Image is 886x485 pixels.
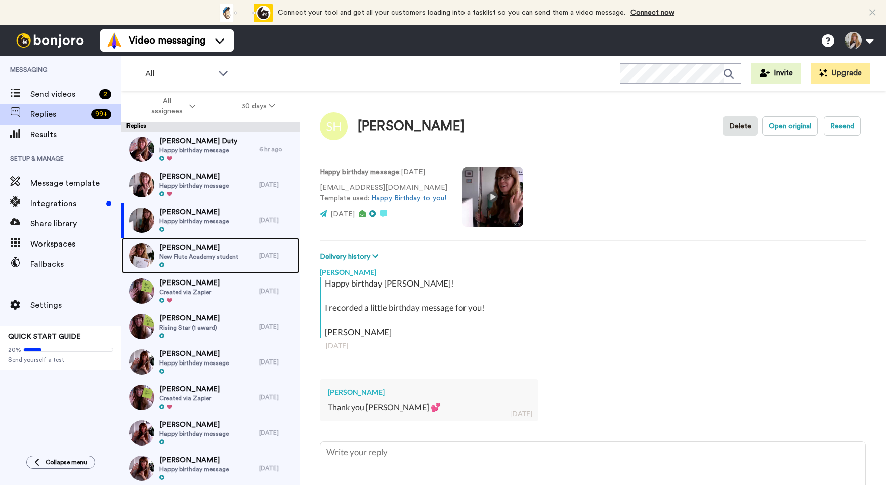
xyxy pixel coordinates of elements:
[330,211,355,218] span: [DATE]
[121,238,300,273] a: [PERSON_NAME]New Flute Academy student[DATE]
[328,401,530,413] div: Thank you [PERSON_NAME] 💕
[259,287,294,295] div: [DATE]
[129,349,154,375] img: fb84b529-9c59-4cab-8307-e95ab89c0d27-thumb.jpg
[46,458,87,466] span: Collapse menu
[751,63,801,84] button: Invite
[30,258,121,270] span: Fallbacks
[145,68,213,80] span: All
[159,172,229,182] span: [PERSON_NAME]
[12,33,88,48] img: bj-logo-header-white.svg
[371,195,446,202] a: Happy Birthday to you!
[159,394,220,402] span: Created via Zapier
[99,89,111,99] div: 2
[129,278,154,304] img: 150f7849-44cb-437c-bd2a-d3282a612fd6-thumb.jpg
[320,262,866,277] div: [PERSON_NAME]
[159,146,237,154] span: Happy birthday message
[121,344,300,380] a: [PERSON_NAME]Happy birthday message[DATE]
[320,251,382,262] button: Delivery history
[121,273,300,309] a: [PERSON_NAME]Created via Zapier[DATE]
[320,112,348,140] img: Image of Sue Hewitt
[159,465,229,473] span: Happy birthday message
[106,32,122,49] img: vm-color.svg
[259,216,294,224] div: [DATE]
[159,278,220,288] span: [PERSON_NAME]
[159,288,220,296] span: Created via Zapier
[30,108,87,120] span: Replies
[129,314,154,339] img: a49ccfc6-abd5-4e4d-a9bc-16ba2eb5ebcf-thumb.jpg
[159,207,229,217] span: [PERSON_NAME]
[159,455,229,465] span: [PERSON_NAME]
[30,197,102,210] span: Integrations
[30,177,121,189] span: Message template
[30,88,95,100] span: Send videos
[91,109,111,119] div: 99 +
[8,333,81,340] span: QUICK START GUIDE
[159,253,238,261] span: New Flute Academy student
[121,309,300,344] a: [PERSON_NAME]Rising Star (1 award)[DATE]
[358,119,465,134] div: [PERSON_NAME]
[121,122,300,132] div: Replies
[723,116,758,136] button: Delete
[121,380,300,415] a: [PERSON_NAME]Created via Zapier[DATE]
[30,218,121,230] span: Share library
[129,33,205,48] span: Video messaging
[30,238,121,250] span: Workspaces
[159,242,238,253] span: [PERSON_NAME]
[630,9,674,16] a: Connect now
[320,169,399,176] strong: Happy birthday message
[259,145,294,153] div: 6 hr ago
[510,409,532,419] div: [DATE]
[8,346,21,354] span: 20%
[159,359,229,367] span: Happy birthday message
[328,387,530,397] div: [PERSON_NAME]
[159,420,229,430] span: [PERSON_NAME]
[121,167,300,203] a: [PERSON_NAME]Happy birthday message[DATE]
[30,129,121,141] span: Results
[8,356,113,364] span: Send yourself a test
[30,299,121,311] span: Settings
[121,203,300,238] a: [PERSON_NAME]Happy birthday message[DATE]
[123,92,219,120] button: All assignees
[320,167,447,178] p: : [DATE]
[121,132,300,167] a: [PERSON_NAME] DutyHappy birthday message6 hr ago
[129,137,154,162] img: f61917d3-81c0-4db7-b211-eef016ce1301-thumb.jpg
[159,313,220,324] span: [PERSON_NAME]
[159,182,229,190] span: Happy birthday message
[824,116,861,136] button: Resend
[159,349,229,359] span: [PERSON_NAME]
[259,252,294,260] div: [DATE]
[146,96,187,116] span: All assignees
[129,172,154,197] img: dd04f1eb-31c4-4c44-aaeb-d627b3ca49cf-thumb.jpg
[325,277,863,338] div: Happy birthday [PERSON_NAME]! I recorded a little birthday message for you! [PERSON_NAME]
[219,97,298,115] button: 30 days
[259,181,294,189] div: [DATE]
[129,243,154,268] img: edb8e3bc-1929-409a-8907-08c231ccc226-thumb.jpg
[159,430,229,438] span: Happy birthday message
[129,420,154,446] img: 8e6ab975-cfa6-4dfe-be04-868420e19862-thumb.jpg
[121,415,300,451] a: [PERSON_NAME]Happy birthday message[DATE]
[26,456,95,469] button: Collapse menu
[259,393,294,401] div: [DATE]
[278,9,625,16] span: Connect your tool and get all your customers loading into a tasklist so you can send them a video...
[129,456,154,481] img: 906323a2-391d-4cee-9179-3f4003c8a3df-thumb.jpg
[159,217,229,225] span: Happy birthday message
[762,116,818,136] button: Open original
[217,4,273,22] div: animation
[259,429,294,437] div: [DATE]
[259,464,294,472] div: [DATE]
[259,322,294,331] div: [DATE]
[159,324,220,332] span: Rising Star (1 award)
[811,63,870,84] button: Upgrade
[320,183,447,204] p: [EMAIL_ADDRESS][DOMAIN_NAME] Template used:
[129,385,154,410] img: 7d4c32f4-e1b7-44dd-a87c-bcefbb1049fe-thumb.jpg
[159,384,220,394] span: [PERSON_NAME]
[159,136,237,146] span: [PERSON_NAME] Duty
[326,341,860,351] div: [DATE]
[259,358,294,366] div: [DATE]
[129,208,154,233] img: d0a94d39-7c2e-49c6-b85e-113a4394de30-thumb.jpg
